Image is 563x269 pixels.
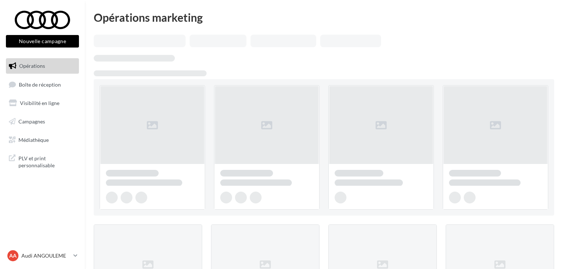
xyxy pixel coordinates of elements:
span: PLV et print personnalisable [18,153,76,169]
a: Médiathèque [4,132,80,148]
a: Opérations [4,58,80,74]
p: Audi ANGOULEME [21,252,70,259]
span: Opérations [19,63,45,69]
a: Boîte de réception [4,77,80,92]
span: Visibilité en ligne [20,100,59,106]
span: Boîte de réception [19,81,61,87]
div: Opérations marketing [94,12,554,23]
button: Nouvelle campagne [6,35,79,48]
a: PLV et print personnalisable [4,150,80,172]
a: Campagnes [4,114,80,129]
span: AA [9,252,17,259]
span: Campagnes [18,118,45,125]
a: AA Audi ANGOULEME [6,249,79,263]
span: Médiathèque [18,136,49,143]
a: Visibilité en ligne [4,95,80,111]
